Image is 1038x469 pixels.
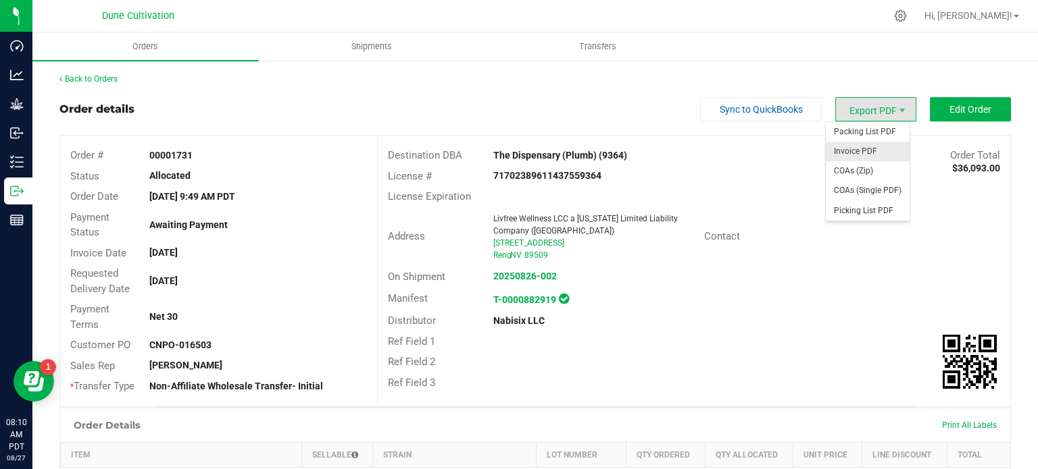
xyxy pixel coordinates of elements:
a: Transfers [485,32,712,61]
li: COAs (Zip) [826,161,910,181]
span: Invoice Date [70,247,126,259]
span: [STREET_ADDRESS] [493,238,564,248]
strong: $36,093.00 [952,163,1000,173]
span: Shipments [333,40,410,53]
span: Customer PO [70,339,130,351]
th: Item [61,442,302,467]
inline-svg: Analytics [10,68,24,82]
inline-svg: Dashboard [10,39,24,53]
strong: [PERSON_NAME] [149,360,222,370]
img: Scan me! [943,335,997,389]
button: Edit Order [930,97,1011,121]
span: , [509,250,510,260]
span: In Sync [559,292,569,306]
th: Unit Price [793,442,862,467]
strong: [DATE] 9:49 AM PDT [149,191,235,202]
a: 20250826-002 [493,271,557,281]
iframe: Resource center unread badge [40,359,56,375]
span: Contact [704,230,740,242]
span: On Shipment [388,271,445,283]
p: 08:10 AM PDT [6,416,26,453]
span: Reno [493,250,512,260]
span: Sync to QuickBooks [720,104,803,115]
th: Line Discount [862,442,947,467]
span: Order Date [70,190,118,202]
span: Ref Field 1 [388,335,435,348]
strong: [DATE] [149,247,178,258]
strong: 00001731 [149,150,193,161]
strong: Awaiting Payment [149,219,228,230]
span: Edit Order [949,104,991,115]
span: Requested Delivery Date [70,267,130,295]
strong: CNPO-016503 [149,339,212,350]
a: T-0000882919 [493,294,556,305]
inline-svg: Grow [10,97,24,111]
span: Dune Cultivation [102,10,174,22]
span: Transfers [561,40,635,53]
button: Sync to QuickBooks [700,97,822,121]
th: Strain [373,442,536,467]
span: NV [510,250,522,260]
span: Order # [70,149,103,161]
th: Qty Allocated [705,442,793,467]
h1: Order Details [74,420,140,431]
strong: Nabisix LLC [493,315,545,326]
strong: The Dispensary (Plumb) (9364) [493,150,627,161]
a: Shipments [259,32,485,61]
span: Manifest [388,292,428,304]
th: Qty Ordered [626,442,705,467]
li: Picking List PDF [826,201,910,221]
li: Packing List PDF [826,122,910,142]
span: Sales Rep [70,360,115,372]
span: Order Total [950,149,1000,161]
span: Payment Status [70,211,109,239]
div: Manage settings [892,9,909,22]
strong: [DATE] [149,275,178,286]
inline-svg: Outbound [10,184,24,198]
strong: Non-Affiliate Wholesale Transfer- Initial [149,381,323,391]
span: Distributor [388,314,436,327]
th: Sellable [302,442,373,467]
iframe: Resource center [14,361,54,402]
span: Print All Labels [942,420,997,430]
inline-svg: Inbound [10,126,24,140]
li: Invoice PDF [826,142,910,161]
strong: 71702389611437559364 [493,170,601,181]
span: Transfer Type [70,380,134,392]
span: Address [388,230,425,242]
th: Lot Number [536,442,626,467]
th: Total [947,442,1010,467]
span: License Expiration [388,190,471,202]
inline-svg: Inventory [10,155,24,169]
span: Orders [114,40,176,53]
a: Orders [32,32,259,61]
strong: Net 30 [149,311,178,322]
span: License # [388,170,432,182]
li: Export PDF [835,97,916,121]
inline-svg: Reports [10,213,24,227]
li: COAs (Single PDF) [826,181,910,200]
span: Ref Field 2 [388,356,435,368]
a: Back to Orders [59,74,118,84]
strong: Allocated [149,170,191,181]
span: Status [70,170,99,182]
span: Ref Field 3 [388,377,435,389]
p: 08/27 [6,453,26,463]
div: Order details [59,101,134,117]
qrcode: 00001731 [943,335,997,389]
span: Payment Terms [70,303,109,331]
span: Destination DBA [388,149,462,161]
span: Hi, [PERSON_NAME]! [924,10,1012,21]
span: Livfree Wellness LCC a [US_STATE] Limited Liability Company ([GEOGRAPHIC_DATA]) [493,214,678,236]
span: 89509 [524,250,548,260]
